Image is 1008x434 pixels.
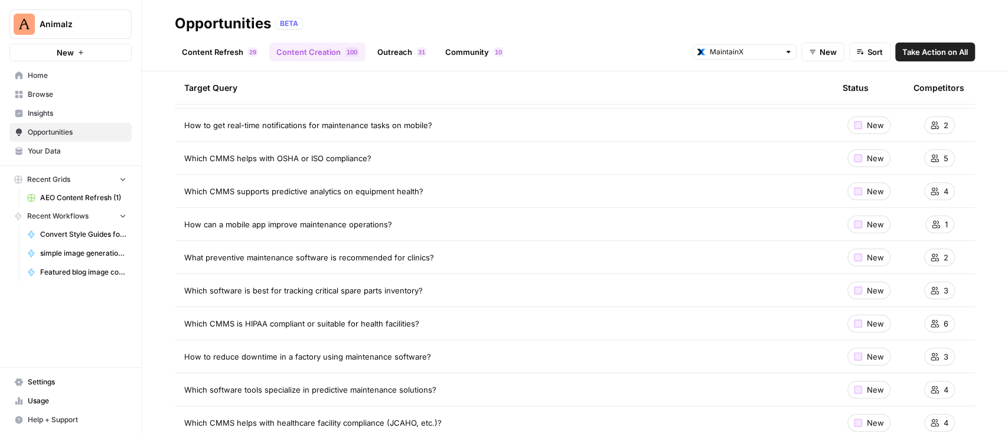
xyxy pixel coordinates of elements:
span: Home [28,70,126,81]
span: 4 [944,417,948,429]
div: 29 [248,47,257,57]
input: MaintainX [710,46,779,58]
span: 4 [944,185,948,197]
a: Usage [9,391,132,410]
span: 0 [350,47,354,57]
button: Recent Grids [9,171,132,188]
span: 3 [418,47,422,57]
span: 6 [944,318,948,329]
span: New [867,218,884,230]
span: Which CMMS supports predictive analytics on equipment health? [184,185,423,197]
button: Sort [849,43,890,61]
span: 1 [945,218,948,230]
a: simple image generation nano + gpt [22,244,132,263]
button: Recent Workflows [9,207,132,225]
a: Content Refresh29 [175,43,265,61]
span: 0 [498,47,502,57]
span: 1 [347,47,350,57]
span: 2 [944,119,948,131]
span: New [867,318,884,329]
span: New [867,152,884,164]
a: Featured blog image concepts [22,263,132,282]
span: 3 [944,285,948,296]
span: AEO Content Refresh (1) [40,192,126,203]
img: Animalz Logo [14,14,35,35]
span: Sort [867,46,883,58]
span: 4 [944,384,948,396]
span: Which CMMS helps with healthcare facility compliance (JCAHO, etc.)? [184,417,442,429]
span: Usage [28,396,126,406]
a: AEO Content Refresh (1) [22,188,132,207]
a: Community10 [438,43,510,61]
button: Workspace: Animalz [9,9,132,39]
span: New [867,252,884,263]
div: 100 [345,47,358,57]
div: Target Query [184,71,824,104]
span: Settings [28,377,126,387]
span: New [867,119,884,131]
a: Browse [9,85,132,104]
span: Animalz [40,18,111,30]
span: What preventive maintenance software is recommended for clinics? [184,252,434,263]
span: New [867,417,884,429]
a: Insights [9,104,132,123]
span: Insights [28,108,126,119]
span: 2 [944,252,948,263]
div: Opportunities [175,14,271,33]
span: 1 [422,47,425,57]
span: How to get real-time notifications for maintenance tasks on mobile? [184,119,432,131]
div: BETA [276,18,302,30]
span: New [867,285,884,296]
span: Which software is best for tracking critical spare parts inventory? [184,285,423,296]
button: New [9,44,132,61]
a: Outreach31 [370,43,433,61]
span: New [57,47,74,58]
button: Take Action on All [895,43,975,61]
a: Convert Style Guides for LLMs [22,225,132,244]
span: Help + Support [28,415,126,425]
span: 1 [495,47,498,57]
a: Home [9,66,132,85]
a: Opportunities [9,123,132,142]
span: Your Data [28,146,126,156]
span: New [867,384,884,396]
span: Opportunities [28,127,126,138]
span: Take Action on All [902,46,968,58]
span: New [867,351,884,363]
span: Featured blog image concepts [40,267,126,278]
span: 2 [249,47,253,57]
span: Browse [28,89,126,100]
span: simple image generation nano + gpt [40,248,126,259]
span: 3 [944,351,948,363]
span: 9 [253,47,256,57]
button: New [801,43,844,61]
a: Settings [9,373,132,391]
span: Which CMMS helps with OSHA or ISO compliance? [184,152,371,164]
span: How can a mobile app improve maintenance operations? [184,218,392,230]
a: Your Data [9,142,132,161]
div: Status [843,71,869,104]
div: 31 [417,47,426,57]
span: New [820,46,837,58]
button: Help + Support [9,410,132,429]
span: How to reduce downtime in a factory using maintenance software? [184,351,431,363]
span: Convert Style Guides for LLMs [40,229,126,240]
div: Competitors [914,71,964,104]
span: 5 [944,152,948,164]
span: 0 [354,47,357,57]
span: Which CMMS is HIPAA compliant or suitable for health facilities? [184,318,419,329]
div: 10 [494,47,503,57]
a: Content Creation100 [269,43,366,61]
span: Recent Grids [27,174,70,185]
span: Which software tools specialize in predictive maintenance solutions? [184,384,436,396]
span: New [867,185,884,197]
span: Recent Workflows [27,211,89,221]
